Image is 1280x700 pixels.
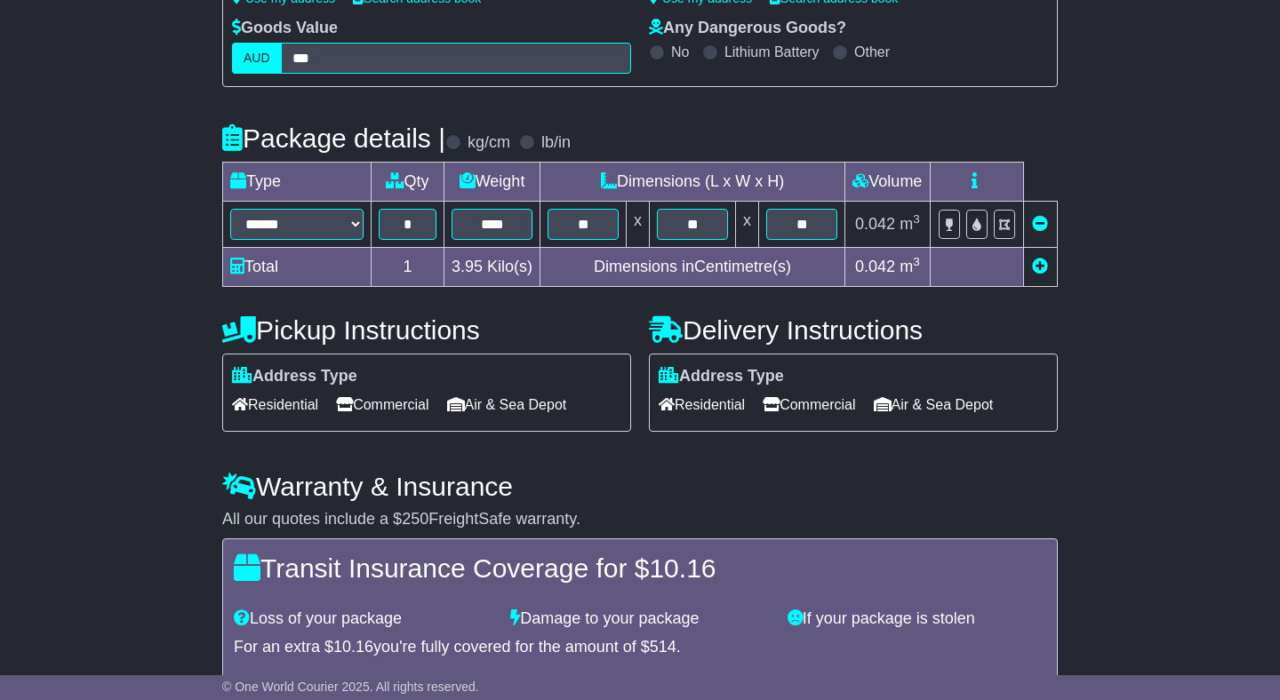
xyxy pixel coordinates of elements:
label: Any Dangerous Goods? [649,19,846,38]
h4: Transit Insurance Coverage for $ [234,553,1046,583]
h4: Warranty & Insurance [222,472,1058,501]
span: Residential [659,391,745,418]
td: Qty [372,163,444,202]
label: Other [854,44,890,60]
a: Add new item [1032,258,1048,275]
label: No [671,44,689,60]
span: 250 [402,510,428,528]
span: Air & Sea Depot [874,391,994,418]
span: m [900,258,920,275]
span: 0.042 [855,215,895,233]
h4: Delivery Instructions [649,315,1058,345]
td: x [736,202,759,248]
span: 10.16 [333,638,373,656]
td: 1 [372,248,444,287]
label: Address Type [659,367,784,386]
span: 3.95 [452,258,483,275]
label: kg/cm [468,133,510,153]
label: Address Type [232,367,357,386]
td: Volume [845,163,931,202]
div: For an extra $ you're fully covered for the amount of $ . [234,638,1046,657]
td: Weight [444,163,540,202]
td: Type [223,163,372,202]
sup: 3 [913,255,920,268]
div: All our quotes include a $ FreightSafe warranty. [222,510,1058,529]
span: © One World Courier 2025. All rights reserved. [222,680,479,694]
div: Damage to your package [501,609,778,629]
td: Total [223,248,372,287]
td: Kilo(s) [444,248,540,287]
span: Commercial [336,391,428,418]
a: Remove this item [1032,215,1048,233]
span: Air & Sea Depot [447,391,567,418]
span: Residential [232,391,318,418]
label: Lithium Battery [724,44,820,60]
h4: Package details | [222,123,445,153]
span: Commercial [763,391,855,418]
h4: Pickup Instructions [222,315,631,345]
label: AUD [232,43,282,74]
sup: 3 [913,212,920,226]
div: Loss of your package [225,609,501,629]
span: 10.16 [649,553,716,583]
span: 514 [650,638,676,656]
label: lb/in [541,133,571,153]
td: Dimensions in Centimetre(s) [540,248,845,287]
span: m [900,215,920,233]
td: Dimensions (L x W x H) [540,163,845,202]
td: x [627,202,650,248]
div: If your package is stolen [779,609,1055,629]
span: 0.042 [855,258,895,275]
label: Goods Value [232,19,338,38]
